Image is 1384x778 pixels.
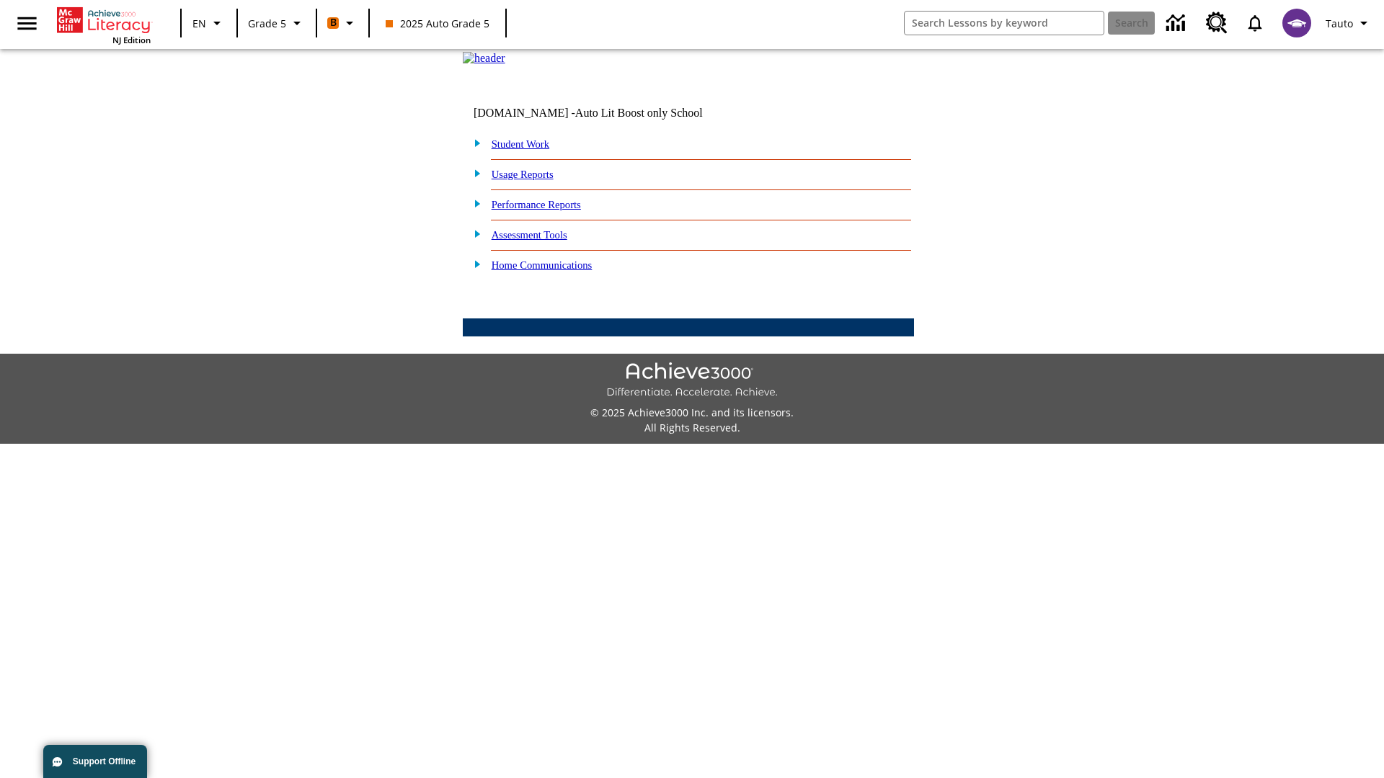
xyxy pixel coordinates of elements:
img: plus.gif [466,227,482,240]
img: header [463,52,505,65]
nobr: Auto Lit Boost only School [575,107,703,119]
button: Profile/Settings [1320,10,1378,36]
button: Open side menu [6,2,48,45]
div: Home [57,4,151,45]
img: Achieve3000 Differentiate Accelerate Achieve [606,362,778,399]
button: Grade: Grade 5, Select a grade [242,10,311,36]
span: Tauto [1326,16,1353,31]
a: Home Communications [492,259,593,271]
button: Support Offline [43,745,147,778]
span: Grade 5 [248,16,286,31]
span: B [330,14,337,32]
a: Performance Reports [492,199,581,210]
img: plus.gif [466,197,482,210]
td: [DOMAIN_NAME] - [474,107,739,120]
img: plus.gif [466,166,482,179]
span: EN [192,16,206,31]
span: NJ Edition [112,35,151,45]
a: Assessment Tools [492,229,567,241]
span: Support Offline [73,756,136,766]
span: 2025 Auto Grade 5 [386,16,489,31]
button: Select a new avatar [1274,4,1320,42]
img: plus.gif [466,257,482,270]
a: Notifications [1236,4,1274,42]
button: Boost Class color is orange. Change class color [321,10,364,36]
a: Usage Reports [492,169,554,180]
img: avatar image [1282,9,1311,37]
a: Resource Center, Will open in new tab [1197,4,1236,43]
a: Student Work [492,138,549,150]
img: plus.gif [466,136,482,149]
a: Data Center [1158,4,1197,43]
input: search field [905,12,1104,35]
button: Language: EN, Select a language [186,10,232,36]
